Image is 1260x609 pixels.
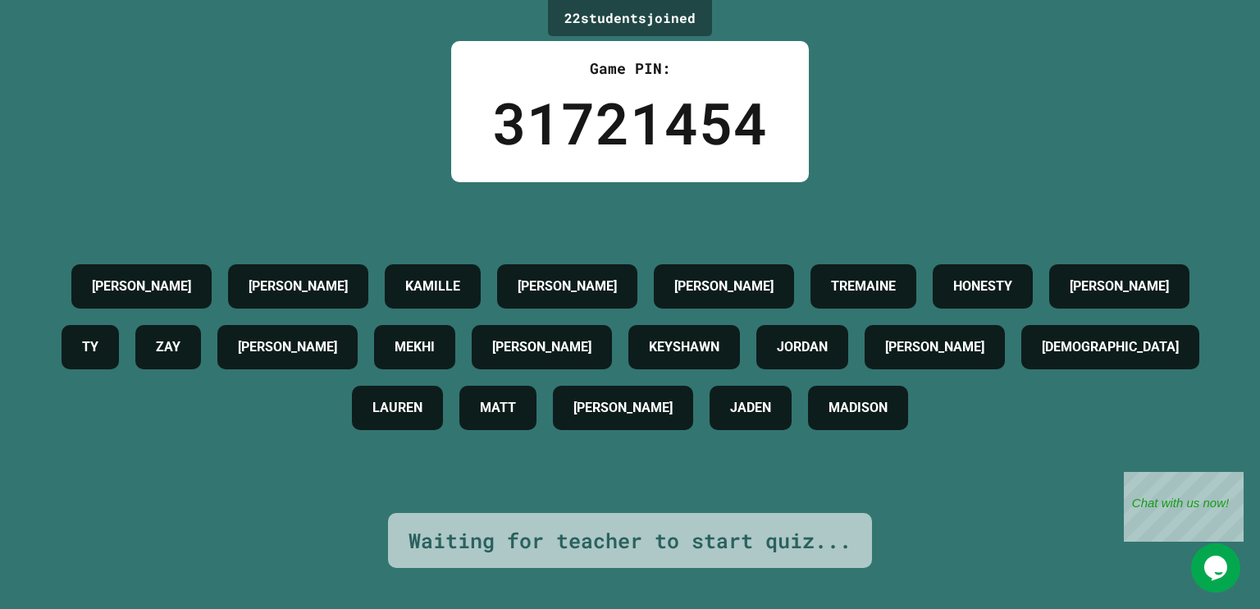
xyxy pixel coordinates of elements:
[395,337,435,357] h4: MEKHI
[829,398,888,418] h4: MADISON
[674,277,774,296] h4: [PERSON_NAME]
[492,337,591,357] h4: [PERSON_NAME]
[730,398,771,418] h4: JADEN
[249,277,348,296] h4: [PERSON_NAME]
[409,525,851,556] div: Waiting for teacher to start quiz...
[1042,337,1179,357] h4: [DEMOGRAPHIC_DATA]
[372,398,422,418] h4: LAUREN
[492,57,768,80] div: Game PIN:
[518,277,617,296] h4: [PERSON_NAME]
[156,337,180,357] h4: ZAY
[238,337,337,357] h4: [PERSON_NAME]
[1070,277,1169,296] h4: [PERSON_NAME]
[777,337,828,357] h4: JORDAN
[649,337,719,357] h4: KEYSHAWN
[92,277,191,296] h4: [PERSON_NAME]
[1124,472,1244,542] iframe: chat widget
[492,80,768,166] div: 31721454
[82,337,98,357] h4: TY
[480,398,516,418] h4: MATT
[573,398,673,418] h4: [PERSON_NAME]
[405,277,460,296] h4: KAMILLE
[1191,543,1244,593] iframe: chat widget
[885,337,984,357] h4: [PERSON_NAME]
[953,277,1012,296] h4: HONESTY
[831,277,896,296] h4: TREMAINE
